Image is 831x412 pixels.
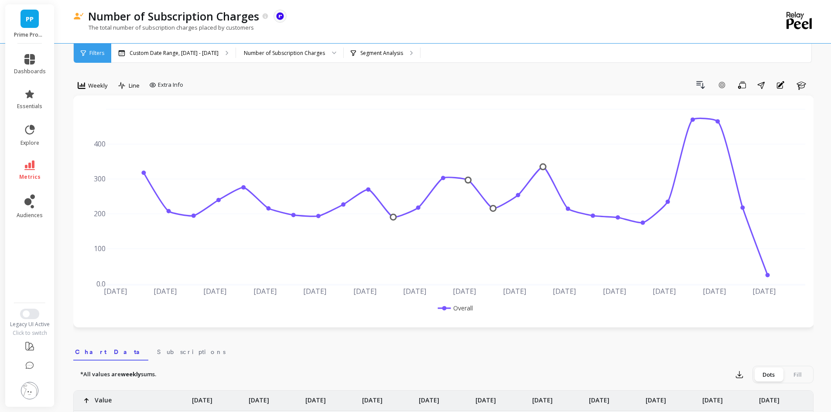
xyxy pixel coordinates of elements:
[249,391,269,405] p: [DATE]
[73,13,84,20] img: header icon
[130,50,219,57] p: Custom Date Range, [DATE] - [DATE]
[75,347,147,356] span: Chart Data
[754,368,783,381] div: Dots
[783,368,812,381] div: Fill
[589,391,609,405] p: [DATE]
[89,50,104,57] span: Filters
[129,82,140,90] span: Line
[88,82,108,90] span: Weekly
[80,370,156,379] p: *All values are sums.
[17,212,43,219] span: audiences
[14,68,46,75] span: dashboards
[21,140,39,146] span: explore
[20,309,39,319] button: Switch to New UI
[17,103,42,110] span: essentials
[5,330,55,337] div: Click to switch
[192,391,212,405] p: [DATE]
[73,24,254,31] p: The total number of subscription charges placed by customers
[88,9,259,24] p: Number of Subscription Charges
[276,12,284,20] img: api.recharge.svg
[157,347,226,356] span: Subscriptions
[5,321,55,328] div: Legacy UI Active
[95,391,112,405] p: Value
[121,370,141,378] strong: weekly
[244,49,325,57] div: Number of Subscription Charges
[759,391,780,405] p: [DATE]
[73,340,814,361] nav: Tabs
[362,391,383,405] p: [DATE]
[158,81,183,89] span: Extra Info
[19,174,41,180] span: metrics
[475,391,496,405] p: [DATE]
[702,391,723,405] p: [DATE]
[360,50,403,57] p: Segment Analysis
[21,382,38,399] img: profile picture
[532,391,553,405] p: [DATE]
[419,391,439,405] p: [DATE]
[14,31,46,38] p: Prime Prometics™
[305,391,326,405] p: [DATE]
[646,391,666,405] p: [DATE]
[26,14,34,24] span: PP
